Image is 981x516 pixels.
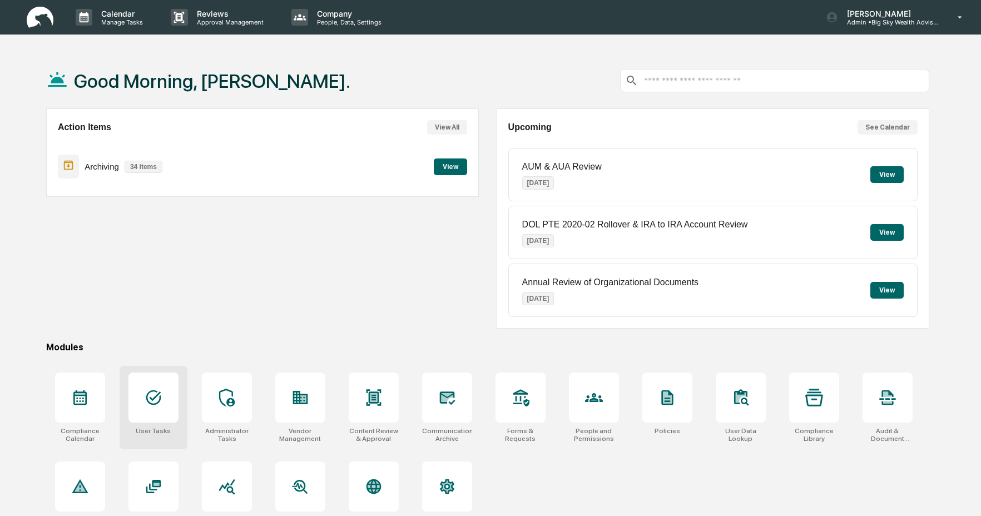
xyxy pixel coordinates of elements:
[870,166,904,183] button: View
[308,9,387,18] p: Company
[74,70,350,92] h1: Good Morning, [PERSON_NAME].
[136,427,171,435] div: User Tasks
[422,427,472,443] div: Communications Archive
[569,427,619,443] div: People and Permissions
[308,18,387,26] p: People, Data, Settings
[92,9,148,18] p: Calendar
[870,282,904,299] button: View
[522,220,748,230] p: DOL PTE 2020-02 Rollover & IRA to IRA Account Review
[58,122,111,132] h2: Action Items
[496,427,546,443] div: Forms & Requests
[92,18,148,26] p: Manage Tasks
[838,18,942,26] p: Admin • Big Sky Wealth Advisors
[125,161,162,173] p: 34 items
[522,234,554,247] p: [DATE]
[85,162,119,171] p: Archiving
[27,7,53,28] img: logo
[789,427,839,443] div: Compliance Library
[522,292,554,305] p: [DATE]
[858,120,918,135] button: See Calendar
[838,9,942,18] p: [PERSON_NAME]
[46,342,929,353] div: Modules
[434,161,467,171] a: View
[655,427,680,435] div: Policies
[427,120,467,135] button: View All
[522,162,602,172] p: AUM & AUA Review
[434,158,467,175] button: View
[508,122,552,132] h2: Upcoming
[188,9,269,18] p: Reviews
[522,277,699,287] p: Annual Review of Organizational Documents
[275,427,325,443] div: Vendor Management
[716,427,766,443] div: User Data Lookup
[188,18,269,26] p: Approval Management
[870,224,904,241] button: View
[202,427,252,443] div: Administrator Tasks
[349,427,399,443] div: Content Review & Approval
[863,427,913,443] div: Audit & Document Logs
[55,427,105,443] div: Compliance Calendar
[522,176,554,190] p: [DATE]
